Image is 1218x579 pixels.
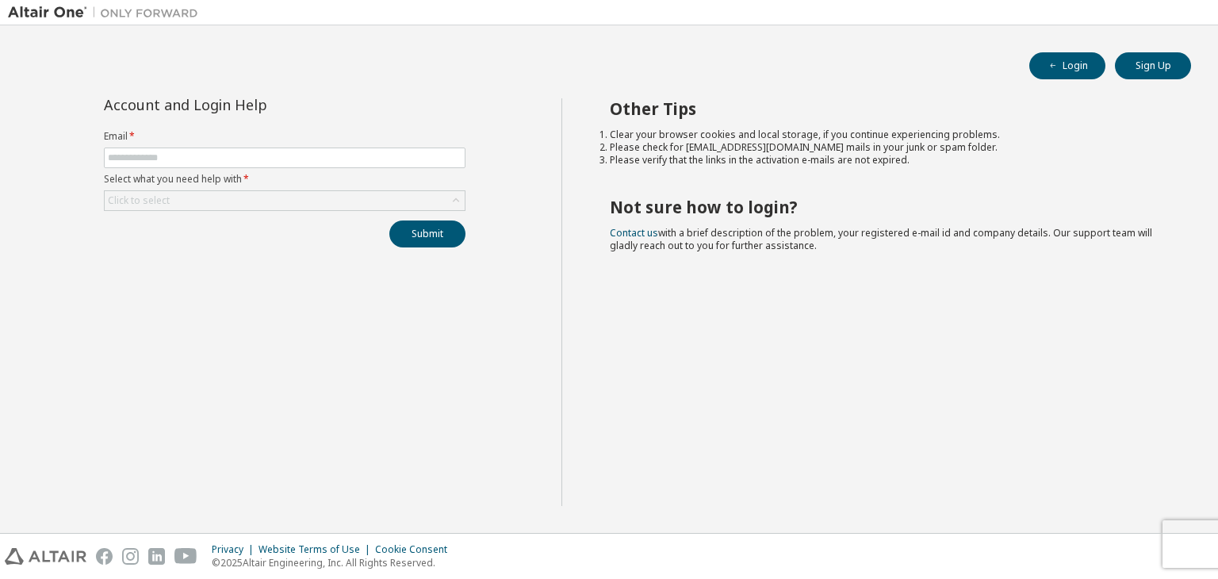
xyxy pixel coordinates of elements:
div: Privacy [212,543,259,556]
img: linkedin.svg [148,548,165,565]
label: Select what you need help with [104,173,465,186]
div: Click to select [105,191,465,210]
button: Login [1029,52,1105,79]
label: Email [104,130,465,143]
img: altair_logo.svg [5,548,86,565]
button: Submit [389,220,465,247]
span: with a brief description of the problem, your registered e-mail id and company details. Our suppo... [610,226,1152,252]
div: Website Terms of Use [259,543,375,556]
img: Altair One [8,5,206,21]
li: Please verify that the links in the activation e-mails are not expired. [610,154,1163,167]
li: Please check for [EMAIL_ADDRESS][DOMAIN_NAME] mails in your junk or spam folder. [610,141,1163,154]
div: Account and Login Help [104,98,393,111]
img: youtube.svg [174,548,197,565]
img: instagram.svg [122,548,139,565]
h2: Not sure how to login? [610,197,1163,217]
h2: Other Tips [610,98,1163,119]
button: Sign Up [1115,52,1191,79]
div: Cookie Consent [375,543,457,556]
div: Click to select [108,194,170,207]
li: Clear your browser cookies and local storage, if you continue experiencing problems. [610,128,1163,141]
p: © 2025 Altair Engineering, Inc. All Rights Reserved. [212,556,457,569]
a: Contact us [610,226,658,240]
img: facebook.svg [96,548,113,565]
